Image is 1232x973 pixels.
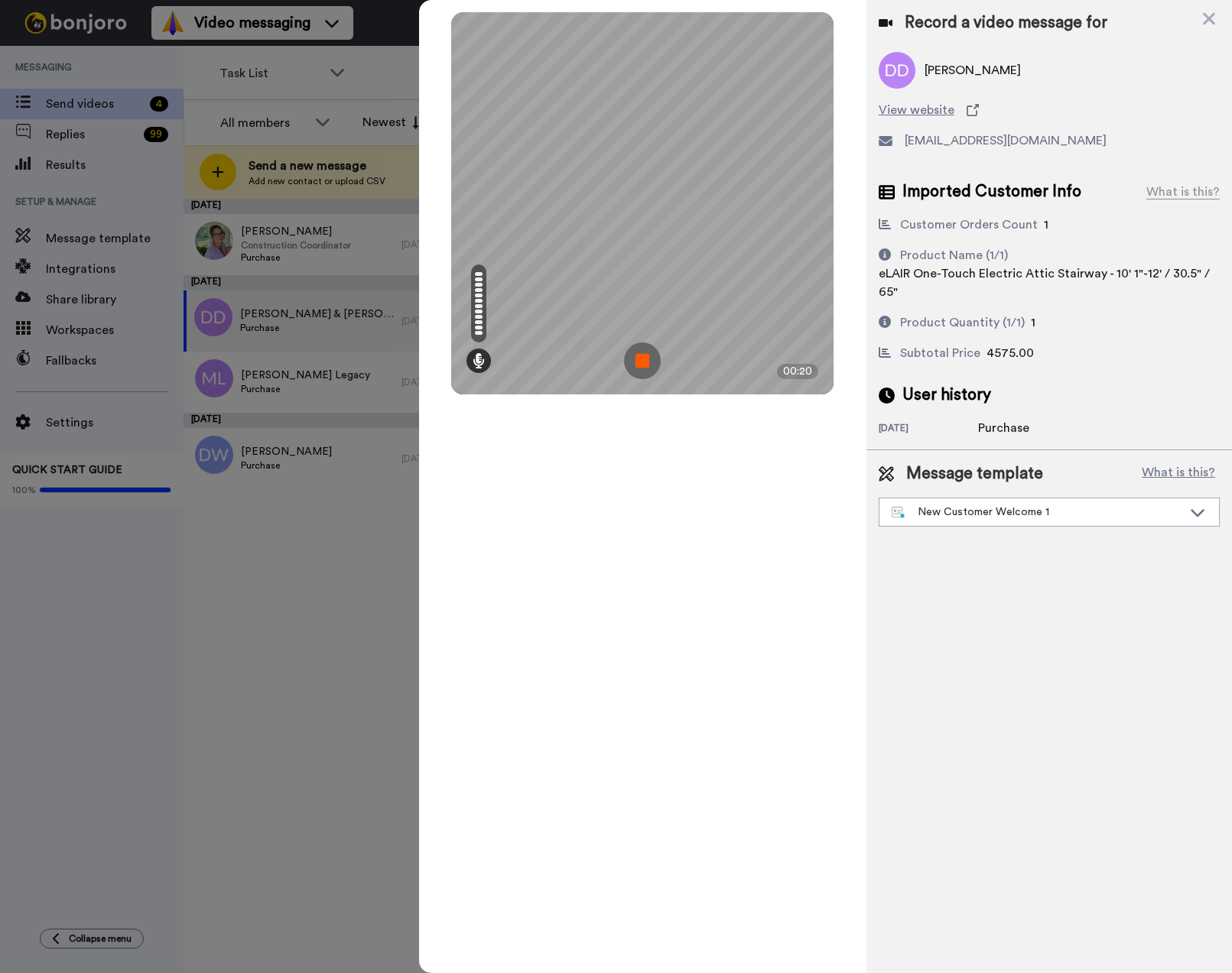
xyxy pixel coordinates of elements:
[892,504,1182,520] div: New Customer Welcome 1
[900,344,980,362] div: Subtotal Price
[879,268,1210,298] span: eLAIR One-Touch Electric Attic Stairway - 10' 1"-12' / 30.5" / 65"
[900,216,1038,234] div: Customer Orders Count
[777,364,818,379] div: 00:20
[879,422,978,437] div: [DATE]
[879,101,954,119] span: View website
[900,246,1008,264] div: Product Name (1/1)
[624,342,661,379] img: ic_record_stop.svg
[879,101,1220,119] a: View website
[1044,219,1048,231] span: 1
[1031,316,1035,329] span: 1
[987,347,1034,359] span: 4575.00
[902,384,991,407] span: User history
[905,131,1107,150] span: [EMAIL_ADDRESS][DOMAIN_NAME]
[1137,462,1220,485] button: What is this?
[1146,183,1220,201] div: What is this?
[900,313,1025,332] div: Product Quantity (1/1)
[892,507,906,519] img: nextgen-template.svg
[906,462,1043,485] span: Message template
[978,419,1055,437] div: Purchase
[902,180,1081,203] span: Imported Customer Info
